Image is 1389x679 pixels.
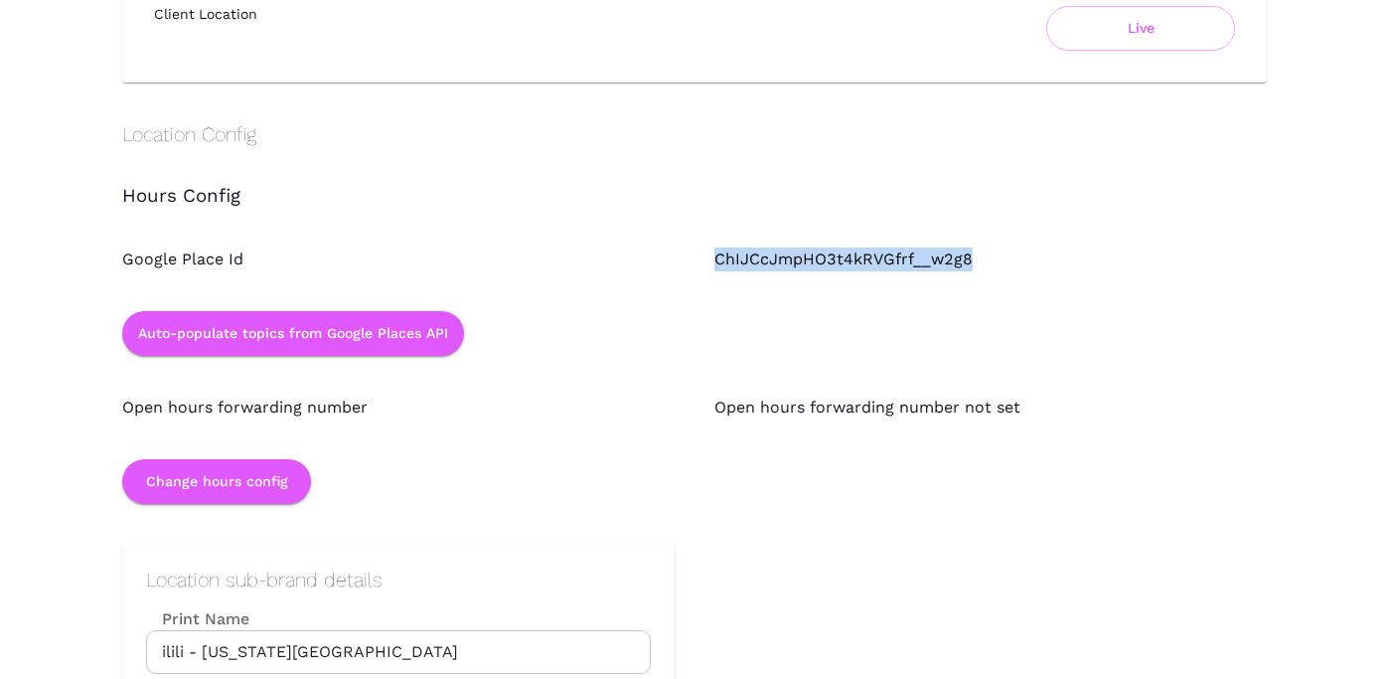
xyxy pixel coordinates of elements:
[122,186,1267,208] h3: Hours Config
[82,208,675,271] div: Google Place Id
[122,459,311,504] button: Change hours config
[122,122,1267,146] h2: Location Config
[675,356,1267,420] div: Open hours forwarding number not set
[146,568,651,592] h2: Location sub-brand details
[154,6,257,22] h6: Client Location
[146,607,651,630] label: Print Name
[82,356,675,420] div: Open hours forwarding number
[1046,6,1235,51] button: Live
[122,311,464,356] button: Auto-populate topics from Google Places API
[675,208,1267,271] div: ChIJCcJmpHO3t4kRVGfrf__w2g8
